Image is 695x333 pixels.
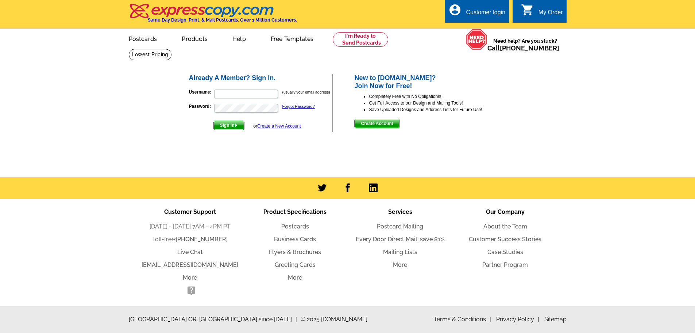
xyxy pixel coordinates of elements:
a: More [288,274,302,281]
span: Create Account [355,119,399,128]
button: Sign In [213,121,244,130]
a: Postcards [117,30,169,47]
span: Our Company [486,208,525,215]
span: [GEOGRAPHIC_DATA] OR, [GEOGRAPHIC_DATA] since [DATE] [129,315,297,324]
a: Same Day Design, Print, & Mail Postcards. Over 1 Million Customers. [129,9,297,23]
img: help [466,29,487,50]
a: About the Team [483,223,527,230]
a: Mailing Lists [383,249,417,256]
img: button-next-arrow-white.png [235,124,238,127]
a: More [183,274,197,281]
i: shopping_cart [521,3,534,16]
i: account_circle [448,3,462,16]
li: Save Uploaded Designs and Address Lists for Future Use! [369,106,507,113]
a: Free Templates [259,30,325,47]
div: or [253,123,301,129]
a: Every Door Direct Mail: save 81% [356,236,445,243]
a: Business Cards [274,236,316,243]
div: My Order [538,9,563,19]
a: [PHONE_NUMBER] [500,44,559,52]
a: Greeting Cards [275,261,316,268]
span: Need help? Are you stuck? [487,37,563,52]
span: © 2025 [DOMAIN_NAME] [301,315,367,324]
h2: New to [DOMAIN_NAME]? Join Now for Free! [354,74,507,90]
div: Customer login [466,9,505,19]
a: Terms & Conditions [434,316,491,323]
a: [PHONE_NUMBER] [176,236,228,243]
a: Live Chat [177,249,203,256]
li: Get Full Access to our Design and Mailing Tools! [369,100,507,106]
a: Customer Success Stories [469,236,541,243]
a: Privacy Policy [496,316,539,323]
span: Services [388,208,412,215]
a: Products [170,30,219,47]
span: Call [487,44,559,52]
li: Toll-free: [138,235,243,244]
h4: Same Day Design, Print, & Mail Postcards. Over 1 Million Customers. [148,17,297,23]
span: Sign In [214,121,244,130]
h2: Already A Member? Sign In. [189,74,332,82]
a: Case Studies [487,249,523,256]
span: Product Specifications [263,208,327,215]
a: account_circle Customer login [448,8,505,17]
a: Postcard Mailing [377,223,423,230]
a: Sitemap [544,316,567,323]
a: Help [221,30,258,47]
li: [DATE] - [DATE] 7AM - 4PM PT [138,222,243,231]
a: [EMAIL_ADDRESS][DOMAIN_NAME] [142,261,238,268]
small: (usually your email address) [282,90,330,94]
a: Partner Program [482,261,528,268]
a: shopping_cart My Order [521,8,563,17]
a: Create a New Account [257,124,301,129]
li: Completely Free with No Obligations! [369,93,507,100]
a: Flyers & Brochures [269,249,321,256]
button: Create Account [354,119,399,128]
a: Postcards [281,223,309,230]
a: Forgot Password? [282,104,315,109]
label: Username: [189,89,213,95]
label: Password: [189,103,213,110]
span: Customer Support [164,208,216,215]
a: More [393,261,407,268]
